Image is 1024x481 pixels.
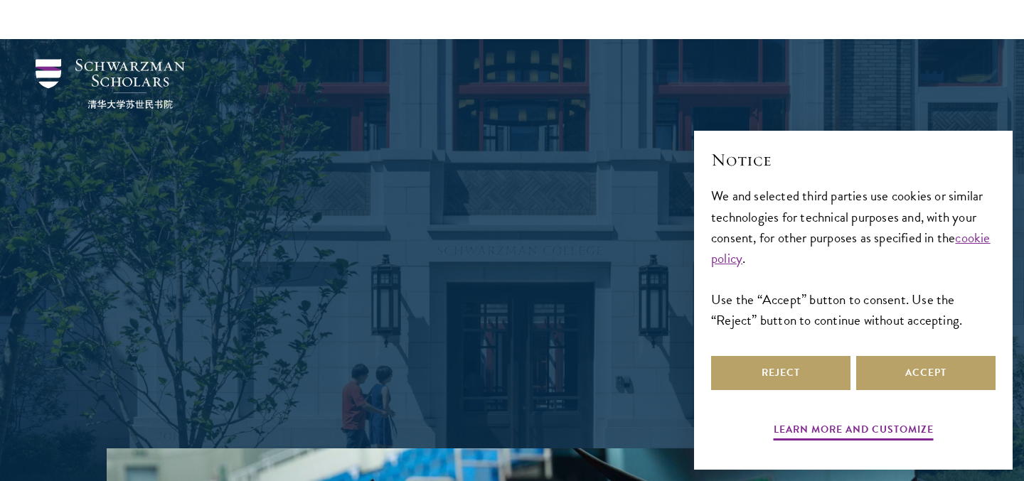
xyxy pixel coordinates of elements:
button: Learn more and customize [774,421,934,443]
img: Schwarzman Scholars [36,59,185,109]
div: We and selected third parties use cookies or similar technologies for technical purposes and, wit... [711,185,996,330]
a: cookie policy [711,227,991,269]
button: Reject [711,356,850,390]
button: Accept [856,356,996,390]
h2: Notice [711,148,996,172]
